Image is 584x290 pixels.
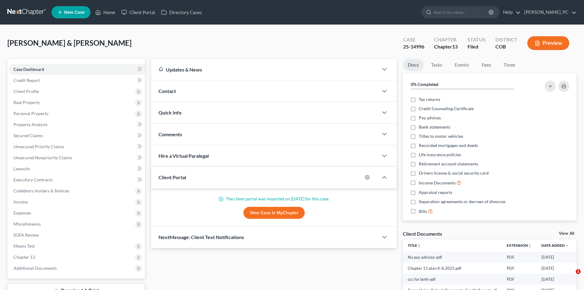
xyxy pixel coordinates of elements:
[9,119,145,130] a: Property Analysis
[13,177,53,182] span: Executory Contracts
[419,199,506,205] span: Separation agreements or decrees of divorces
[13,243,35,249] span: Means Test
[403,274,502,285] td: ccc for both-pdf
[9,152,145,163] a: Unsecured Nonpriority Claims
[411,82,438,87] strong: 0% Completed
[13,122,48,127] span: Property Analysis
[468,43,486,50] div: Filed
[468,36,486,43] div: Status
[13,67,44,72] span: Case Dashboard
[13,89,39,94] span: Client Profile
[563,269,578,284] iframe: Intercom live chat
[13,144,64,149] span: Unsecured Priority Claims
[158,110,181,115] span: Quick Info
[13,199,28,204] span: Income
[450,59,474,71] a: Events
[426,59,447,71] a: Tasks
[502,274,536,285] td: PDF
[9,64,145,75] a: Case Dashboard
[13,100,40,105] span: Real Property
[7,38,132,47] span: [PERSON_NAME] & [PERSON_NAME]
[9,130,145,141] a: Secured Claims
[13,232,39,238] span: SOFA Review
[419,189,452,195] span: Appraisal reports
[403,36,424,43] div: Case
[433,6,490,18] input: Search by name...
[13,210,31,215] span: Expenses
[118,7,158,18] a: Client Portal
[158,66,371,73] div: Updates & News
[13,166,30,171] span: Lawsuits
[495,36,517,43] div: District
[158,174,186,180] span: Client Portal
[13,188,69,193] span: Codebtors Insiders & Notices
[9,163,145,174] a: Lawsuits
[434,36,458,43] div: Chapter
[9,75,145,86] a: Credit Report
[403,43,424,50] div: 25-14996
[434,43,458,50] div: Chapter
[403,252,502,263] td: No pay advices-pdf
[417,244,421,248] i: unfold_more
[158,196,389,202] p: The client portal was imported on [DATE] for this case.
[419,124,450,130] span: Bank statements
[9,141,145,152] a: Unsecured Priority Claims
[507,243,532,248] a: Extensionunfold_more
[419,106,474,112] span: Credit Counseling Certificate
[13,78,40,83] span: Credit Report
[13,221,41,226] span: Miscellaneous
[158,88,176,94] span: Contact
[158,234,244,240] span: NextMessage: Client Text Notifications
[565,244,569,248] i: expand_more
[536,252,574,263] td: [DATE]
[158,153,209,159] span: Hire a Virtual Paralegal
[243,207,305,219] a: View Case in MyChapter
[419,96,440,102] span: Tax returns
[502,263,536,274] td: PDF
[13,265,57,271] span: Additional Documents
[502,252,536,263] td: PDF
[536,274,574,285] td: [DATE]
[419,142,478,149] span: Recorded mortgages and deeds
[13,254,35,260] span: Chapter 13
[13,111,48,116] span: Personal Property
[158,7,205,18] a: Directory Cases
[13,155,72,160] span: Unsecured Nonpriority Claims
[9,174,145,185] a: Executory Contracts
[576,269,581,274] span: 1
[498,59,521,71] a: Timer
[541,243,569,248] a: Date Added expand_more
[419,208,427,215] span: Bills
[403,59,424,71] a: Docs
[521,7,576,18] a: [PERSON_NAME], PC
[419,170,489,176] span: Drivers license & social security card
[64,10,85,15] span: New Case
[536,263,574,274] td: [DATE]
[452,44,458,49] span: 13
[158,131,182,137] span: Comments
[13,133,43,138] span: Secured Claims
[403,263,502,274] td: Chapter 13 plan 8-8.2025.pdf
[500,7,521,18] a: Help
[528,244,532,248] i: unfold_more
[419,180,456,186] span: Income Documents
[527,36,569,50] button: Preview
[419,133,463,139] span: Titles to motor vehicles
[559,231,574,236] a: View All
[92,7,118,18] a: Home
[419,115,441,121] span: Pay advices
[419,152,461,158] span: Life insurance policies
[495,43,517,50] div: COB
[403,230,442,237] div: Client Documents
[9,230,145,241] a: SOFA Review
[408,243,421,248] a: Titleunfold_more
[476,59,496,71] a: Fees
[419,161,478,167] span: Retirement account statements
